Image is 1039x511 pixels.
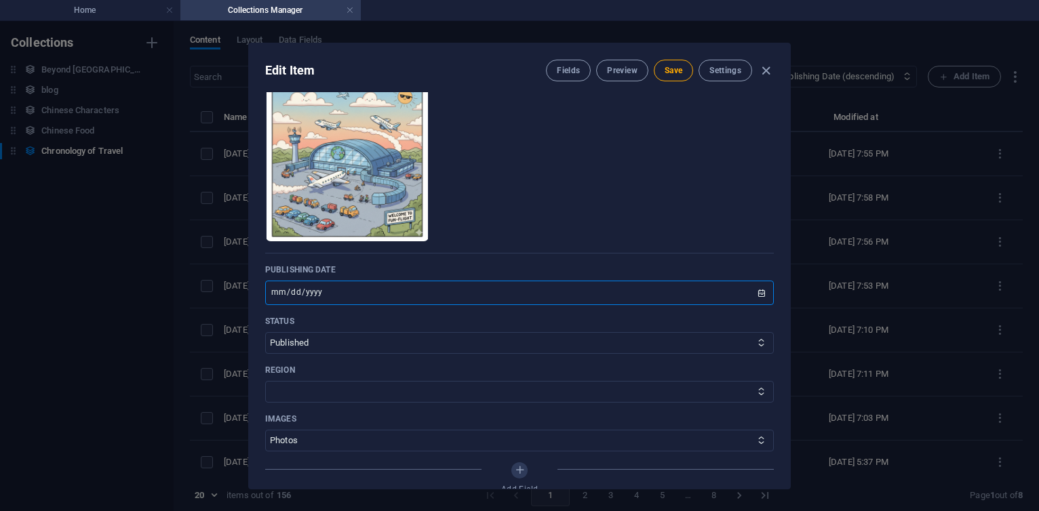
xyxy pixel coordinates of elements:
[265,413,774,424] p: Images
[607,65,637,76] span: Preview
[709,65,741,76] span: Settings
[265,316,774,327] p: Status
[699,60,752,81] button: Settings
[267,80,428,241] img: day01-2tjLnXsghCWO3zzyNmuxrQ.png
[265,365,774,375] p: Region
[511,462,528,478] button: Add Field
[265,264,774,275] p: Publishing Date
[654,60,693,81] button: Save
[265,62,315,79] h2: Edit Item
[501,484,538,495] span: Add Field
[546,60,591,81] button: Fields
[180,3,361,18] h4: Collections Manager
[596,60,648,81] button: Preview
[557,65,580,76] span: Fields
[265,79,429,242] li: day01-2tjLnXsghCWO3zzyNmuxrQ.png
[665,65,682,76] span: Save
